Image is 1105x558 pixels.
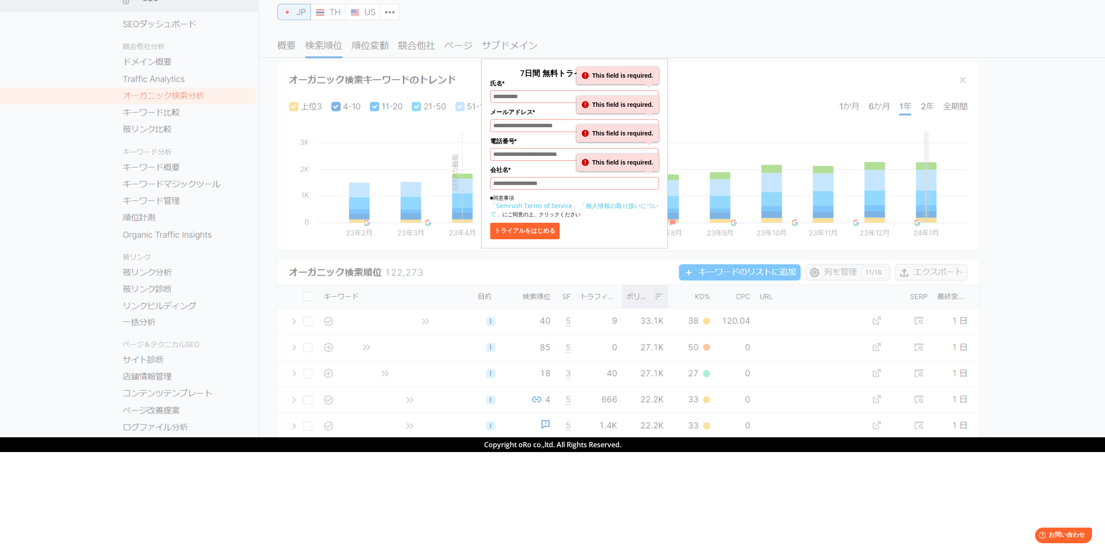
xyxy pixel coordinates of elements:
[1028,524,1095,548] iframe: Help widget launcher
[490,194,659,218] p: ■同意事項 にご同意の上、クリックください
[490,136,659,146] label: 電話番号*
[484,440,621,449] span: Copyright oRo co.,ltd. All Rights Reserved.
[490,223,560,239] button: トライアルをはじめる
[577,154,659,171] div: This field is required.
[577,67,659,84] div: This field is required.
[490,107,659,117] label: メールアドレス*
[577,96,659,113] div: This field is required.
[490,201,659,218] a: 「個人情報の取り扱いについて」
[490,201,578,210] a: 「Semrush Terms of Service」
[577,125,659,142] div: This field is required.
[520,68,628,78] span: 7日間 無料トライアルを開始！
